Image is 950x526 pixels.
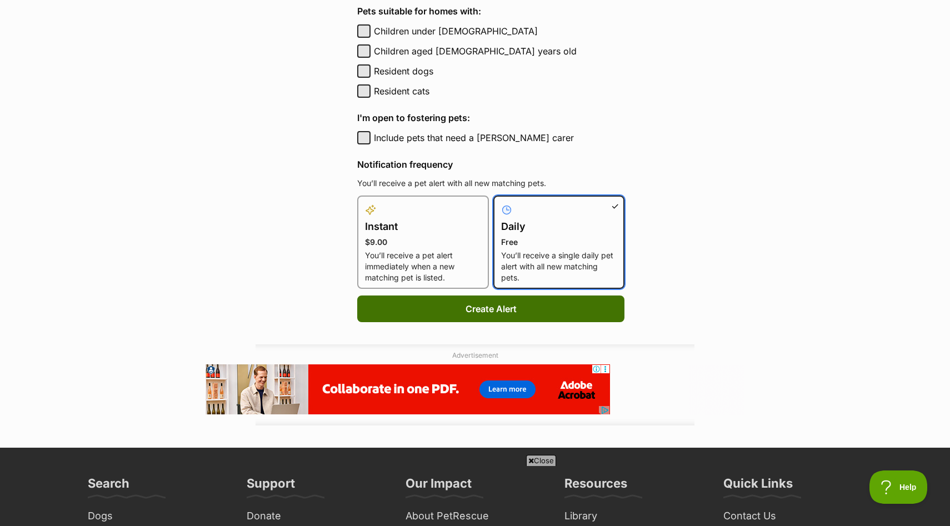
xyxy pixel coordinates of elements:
[374,24,624,38] label: Children under [DEMOGRAPHIC_DATA]
[374,64,624,78] label: Resident dogs
[242,508,390,525] a: Donate
[256,344,694,426] div: Advertisement
[719,508,867,525] a: Contact Us
[206,364,744,414] iframe: Advertisement
[247,475,295,498] h3: Support
[526,455,556,466] span: Close
[365,250,481,283] p: You’ll receive a pet alert immediately when a new matching pet is listed.
[88,475,129,498] h3: Search
[357,158,624,171] h4: Notification frequency
[374,44,624,58] label: Children aged [DEMOGRAPHIC_DATA] years old
[273,470,677,520] iframe: Advertisement
[374,131,624,144] label: Include pets that need a [PERSON_NAME] carer
[501,219,617,234] h4: Daily
[374,84,624,98] label: Resident cats
[357,178,624,189] p: You’ll receive a pet alert with all new matching pets.
[83,508,231,525] a: Dogs
[357,111,624,124] h4: I'm open to fostering pets:
[501,250,617,283] p: You’ll receive a single daily pet alert with all new matching pets.
[869,470,928,504] iframe: Help Scout Beacon - Open
[365,237,481,248] p: $9.00
[357,295,624,322] button: Create Alert
[723,475,793,498] h3: Quick Links
[365,219,481,234] h4: Instant
[501,237,617,248] p: Free
[357,4,624,18] h4: Pets suitable for homes with:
